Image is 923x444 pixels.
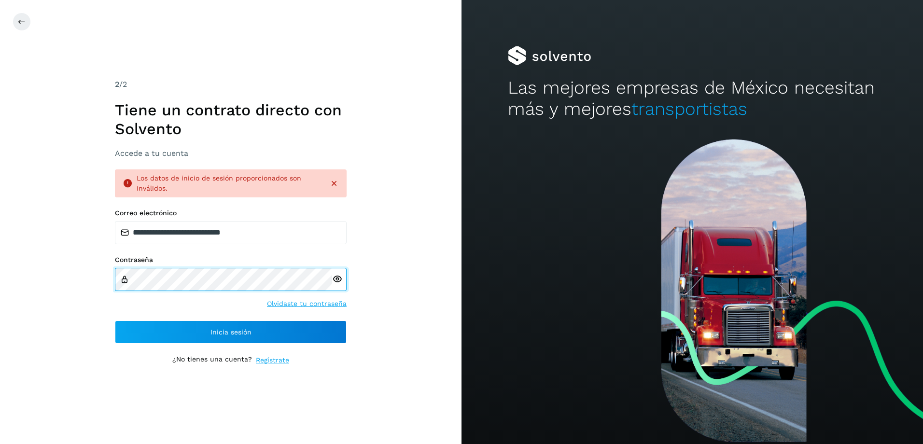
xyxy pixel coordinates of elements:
a: Regístrate [256,355,289,365]
p: ¿No tienes una cuenta? [172,355,252,365]
h3: Accede a tu cuenta [115,149,347,158]
h1: Tiene un contrato directo con Solvento [115,101,347,138]
div: Los datos de inicio de sesión proporcionados son inválidos. [137,173,322,194]
label: Contraseña [115,256,347,264]
h2: Las mejores empresas de México necesitan más y mejores [508,77,877,120]
span: Inicia sesión [210,329,252,335]
button: Inicia sesión [115,320,347,344]
label: Correo electrónico [115,209,347,217]
div: /2 [115,79,347,90]
a: Olvidaste tu contraseña [267,299,347,309]
span: 2 [115,80,119,89]
span: transportistas [631,98,747,119]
